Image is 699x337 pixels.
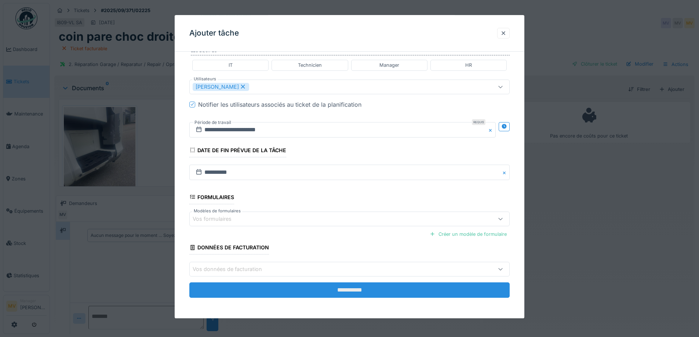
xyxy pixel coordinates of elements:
div: HR [465,62,472,69]
div: Manager [379,62,399,69]
div: Vos données de facturation [193,265,272,274]
div: Créer un modèle de formulaire [427,229,510,239]
h3: Ajouter tâche [189,29,239,38]
div: Données de facturation [189,242,269,254]
div: Date de fin prévue de la tâche [189,145,286,157]
div: Technicien [298,62,322,69]
button: Close [502,165,510,180]
label: Utilisateurs [192,76,218,82]
label: Période de travail [194,118,232,127]
div: Notifier les utilisateurs associés au ticket de la planification [198,100,361,109]
div: Vos formulaires [193,215,242,223]
div: Requis [472,119,485,125]
div: [PERSON_NAME] [193,83,249,91]
label: Modèles de formulaires [192,208,242,214]
button: Close [488,122,496,138]
div: IT [229,62,233,69]
div: Formulaires [189,192,234,204]
label: Les équipes [191,48,510,56]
